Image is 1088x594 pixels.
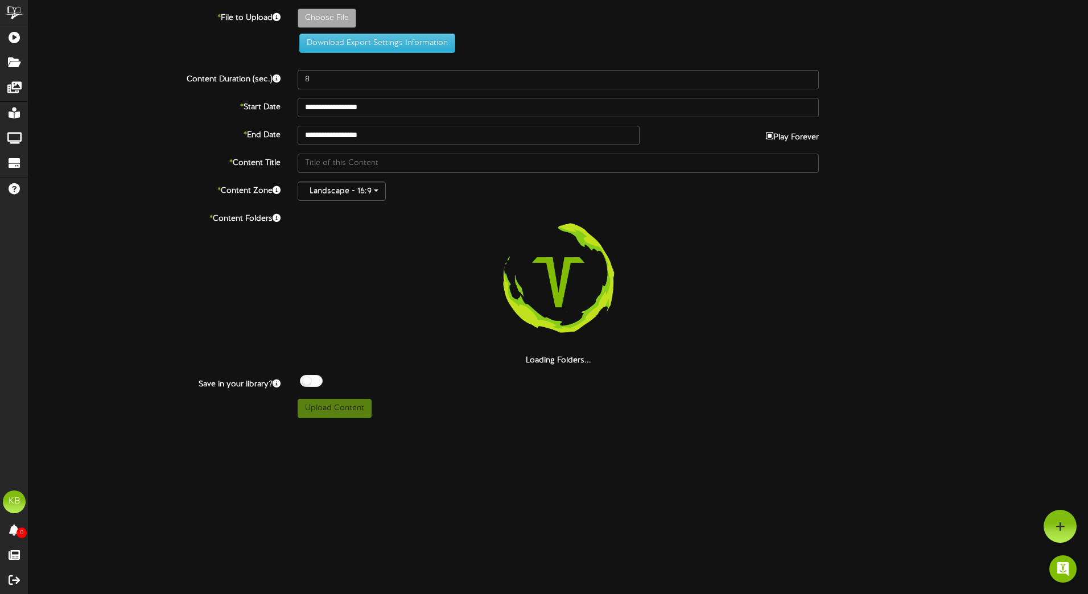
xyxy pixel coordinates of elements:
strong: Loading Folders... [526,356,591,365]
a: Download Export Settings Information [294,39,455,47]
label: Play Forever [766,126,819,143]
label: End Date [20,126,289,141]
label: Content Duration (sec.) [20,70,289,85]
img: loading-spinner-3.png [485,209,631,355]
label: Content Zone [20,181,289,197]
button: Landscape - 16:9 [298,181,386,201]
label: Save in your library? [20,375,289,390]
button: Upload Content [298,399,372,418]
label: Start Date [20,98,289,113]
input: Title of this Content [298,154,819,173]
label: Content Title [20,154,289,169]
label: File to Upload [20,9,289,24]
button: Download Export Settings Information [299,34,455,53]
div: Open Intercom Messenger [1049,555,1077,583]
span: 0 [17,527,27,538]
label: Content Folders [20,209,289,225]
input: Play Forever [766,132,773,139]
div: KB [3,490,26,513]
